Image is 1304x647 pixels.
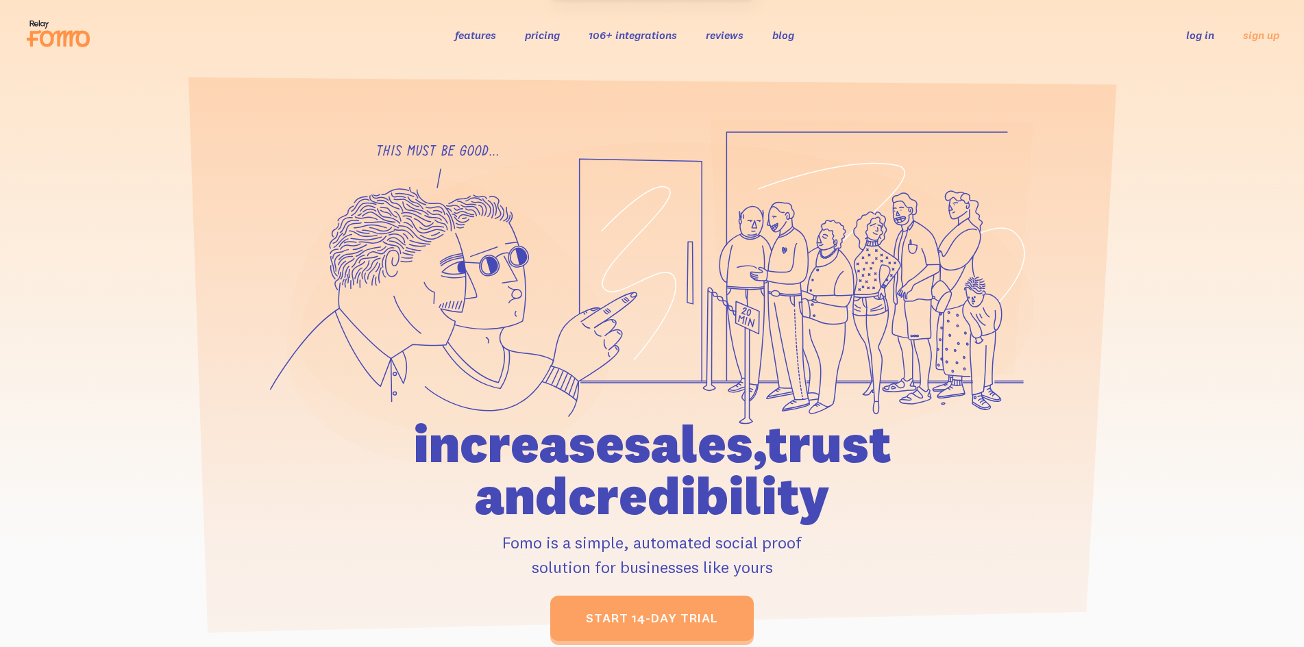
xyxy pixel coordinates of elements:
[455,28,496,42] a: features
[772,28,794,42] a: blog
[525,28,560,42] a: pricing
[706,28,743,42] a: reviews
[1243,28,1279,42] a: sign up
[589,28,677,42] a: 106+ integrations
[335,530,970,579] p: Fomo is a simple, automated social proof solution for businesses like yours
[550,596,754,641] a: start 14-day trial
[335,418,970,522] h1: increase sales, trust and credibility
[1186,28,1214,42] a: log in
